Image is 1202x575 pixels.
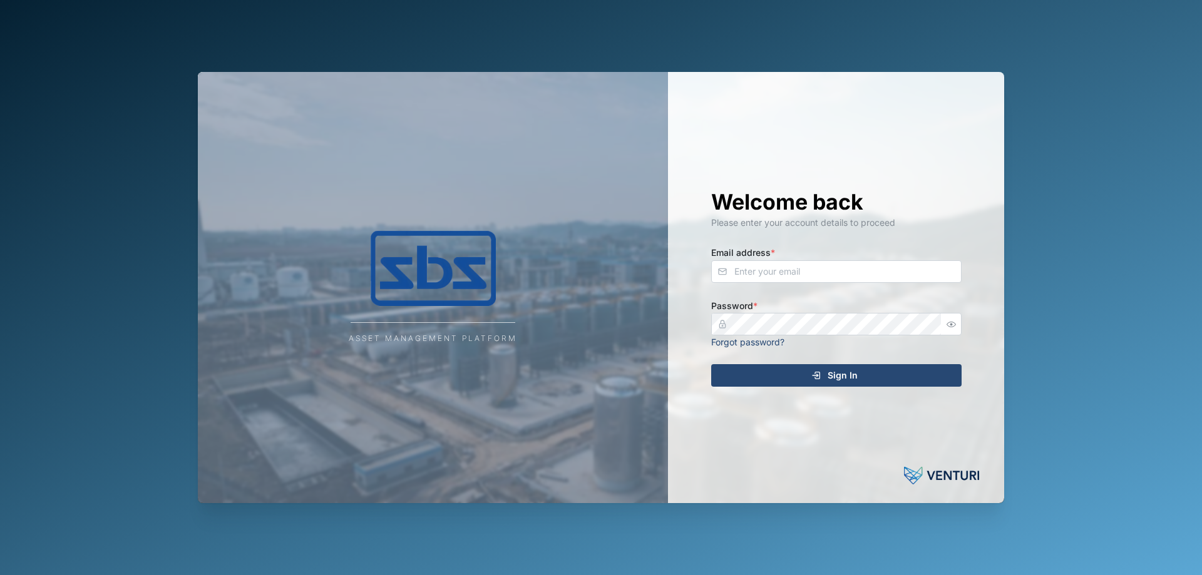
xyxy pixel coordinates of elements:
[711,246,775,260] label: Email address
[308,231,558,306] img: Company Logo
[828,365,858,386] span: Sign In
[711,337,784,347] a: Forgot password?
[711,260,962,283] input: Enter your email
[711,188,962,216] h1: Welcome back
[711,216,962,230] div: Please enter your account details to proceed
[349,333,517,345] div: Asset Management Platform
[904,463,979,488] img: Powered by: Venturi
[711,364,962,387] button: Sign In
[711,299,758,313] label: Password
